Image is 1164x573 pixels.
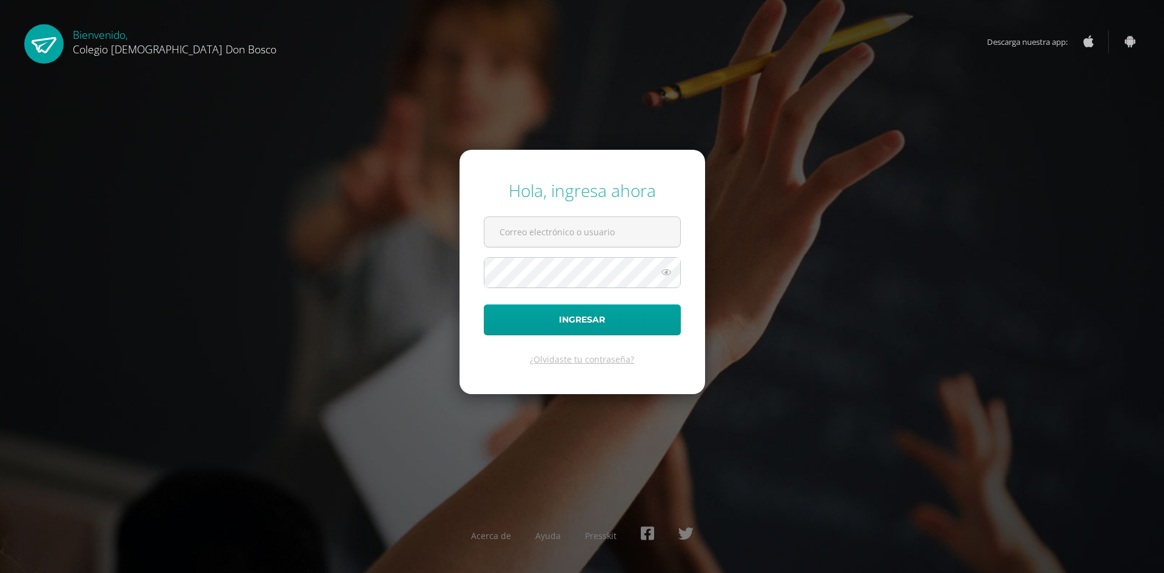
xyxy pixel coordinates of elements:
[987,30,1080,53] span: Descarga nuestra app:
[484,217,680,247] input: Correo electrónico o usuario
[535,530,561,541] a: Ayuda
[484,304,681,335] button: Ingresar
[530,354,634,365] a: ¿Olvidaste tu contraseña?
[484,179,681,202] div: Hola, ingresa ahora
[471,530,511,541] a: Acerca de
[73,24,276,56] div: Bienvenido,
[585,530,617,541] a: Presskit
[73,42,276,56] span: Colegio [DEMOGRAPHIC_DATA] Don Bosco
